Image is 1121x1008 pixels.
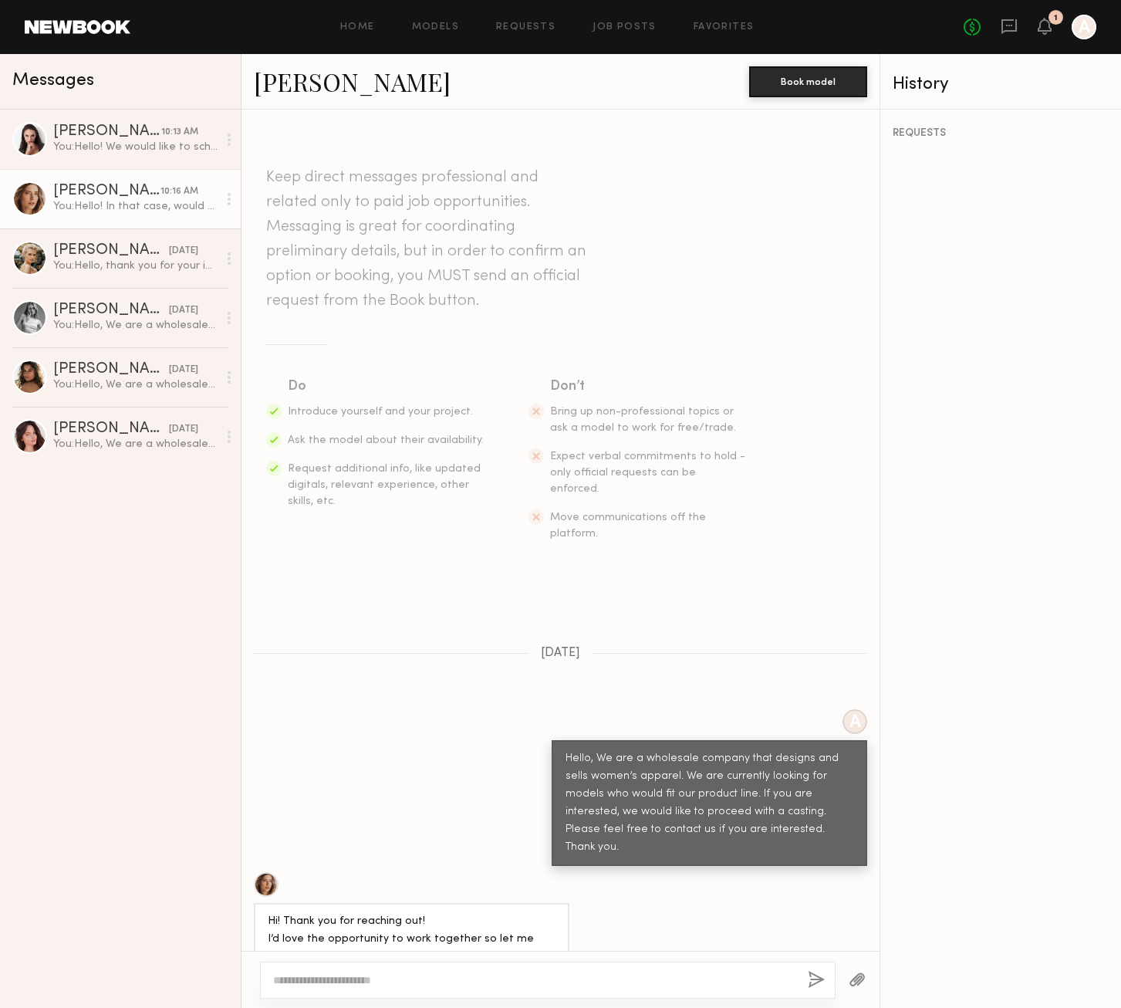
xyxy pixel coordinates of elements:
[169,244,198,259] div: [DATE]
[550,376,748,397] div: Don’t
[1072,15,1096,39] a: A
[53,124,161,140] div: [PERSON_NAME]
[53,377,218,392] div: You: Hello, We are a wholesale company that designs and sells women’s apparel. We are currently l...
[1054,14,1058,22] div: 1
[53,303,169,318] div: [PERSON_NAME]
[288,376,485,397] div: Do
[53,199,218,214] div: You: Hello! In that case, would you be able to come at 1:30 PM? The location is [STREET_ADDRESS][...
[550,452,745,494] span: Expect verbal commitments to hold - only official requests can be enforced.
[288,464,481,506] span: Request additional info, like updated digitals, relevant experience, other skills, etc.
[749,74,867,87] a: Book model
[169,303,198,318] div: [DATE]
[893,76,1109,93] div: History
[53,318,218,333] div: You: Hello, We are a wholesale company that designs and sells women’s apparel. We are currently l...
[288,407,473,417] span: Introduce yourself and your project.
[749,66,867,97] button: Book model
[160,184,198,199] div: 10:16 AM
[593,22,657,32] a: Job Posts
[53,140,218,154] div: You: Hello! We would like to schedule the casting for [DATE], [DATE] 11:30 AM. The casting will t...
[169,363,198,377] div: [DATE]
[694,22,755,32] a: Favorites
[268,913,555,984] div: Hi! Thank you for reaching out! I’d love the opportunity to work together so let me know when wou...
[288,435,484,445] span: Ask the model about their availability.
[53,437,218,452] div: You: Hello, We are a wholesale company that designs and sells women’s apparel. We are currently l...
[550,512,706,539] span: Move communications off the platform.
[161,125,198,140] div: 10:13 AM
[53,243,169,259] div: [PERSON_NAME]
[254,65,451,98] a: [PERSON_NAME]
[496,22,555,32] a: Requests
[541,647,580,660] span: [DATE]
[12,72,94,90] span: Messages
[412,22,459,32] a: Models
[550,407,736,433] span: Bring up non-professional topics or ask a model to work for free/trade.
[53,421,169,437] div: [PERSON_NAME]
[340,22,375,32] a: Home
[53,184,160,199] div: [PERSON_NAME]
[53,362,169,377] div: [PERSON_NAME]
[169,422,198,437] div: [DATE]
[893,128,1109,139] div: REQUESTS
[566,750,853,857] div: Hello, We are a wholesale company that designs and sells women’s apparel. We are currently lookin...
[53,259,218,273] div: You: Hello, thank you for your interest. We are located in the [GEOGRAPHIC_DATA] area, and the ca...
[266,165,590,313] header: Keep direct messages professional and related only to paid job opportunities. Messaging is great ...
